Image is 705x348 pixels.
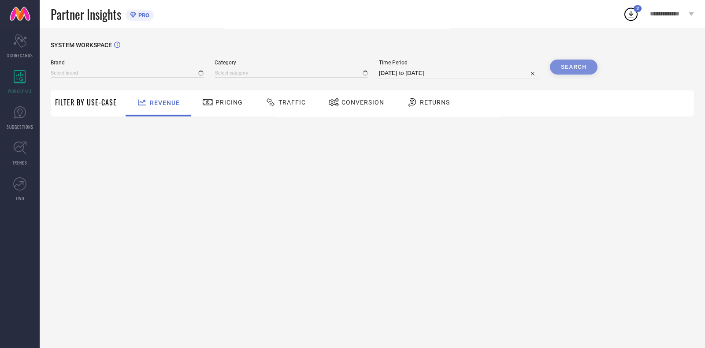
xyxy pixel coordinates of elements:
span: Partner Insights [51,5,121,23]
span: Category [215,60,367,66]
span: FWD [16,195,24,202]
input: Select brand [51,68,204,78]
span: SYSTEM WORKSPACE [51,41,112,49]
span: PRO [136,12,149,19]
input: Select category [215,68,367,78]
span: SCORECARDS [7,52,33,59]
span: Conversion [341,99,384,106]
span: Revenue [150,99,180,106]
div: Open download list [623,6,639,22]
span: SUGGESTIONS [7,123,33,130]
span: Traffic [278,99,306,106]
span: Returns [420,99,450,106]
span: Pricing [215,99,243,106]
span: Brand [51,60,204,66]
span: Time Period [379,60,539,66]
input: Select time period [379,68,539,79]
span: WORKSPACE [8,88,32,94]
span: Filter By Use-Case [55,97,117,108]
span: TRENDS [12,159,27,166]
span: 2 [636,6,639,11]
